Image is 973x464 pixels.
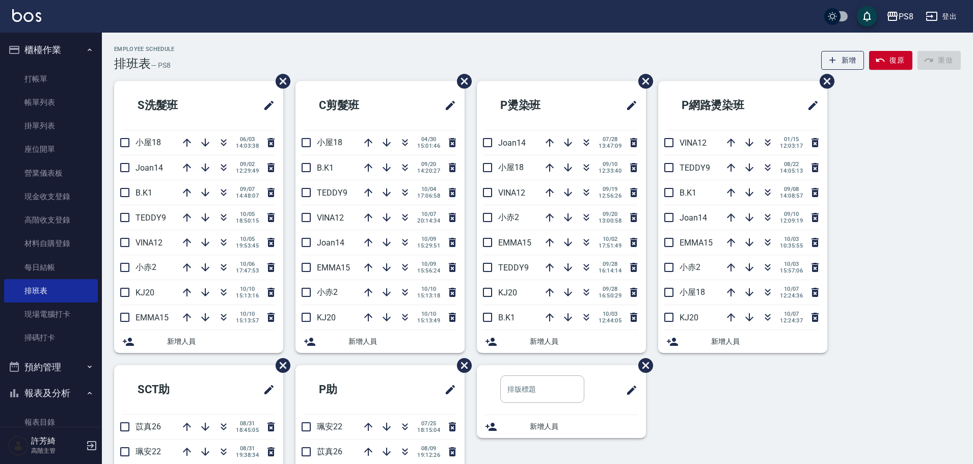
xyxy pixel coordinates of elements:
span: 13:00:58 [599,217,621,224]
h2: C剪髮班 [304,87,407,124]
span: 09/28 [599,261,621,267]
div: 新增人員 [477,415,646,438]
span: 修改班表的標題 [619,93,638,118]
span: 09/19 [599,186,621,193]
span: 08/31 [236,445,259,452]
span: 15:13:18 [417,292,440,299]
span: 刪除班表 [449,66,473,96]
span: 16:14:14 [599,267,621,274]
span: 新增人員 [530,336,638,347]
div: 新增人員 [295,330,465,353]
span: 19:12:26 [417,452,440,458]
span: 01/15 [780,136,803,143]
span: 小赤2 [317,287,338,297]
span: Joan14 [317,238,344,248]
span: 12:09:19 [780,217,803,224]
span: 07/28 [599,136,621,143]
span: 14:08:57 [780,193,803,199]
span: 09/10 [599,161,621,168]
span: 15:13:57 [236,317,259,324]
span: TEDDY9 [136,213,166,223]
span: 14:05:13 [780,168,803,174]
span: 12:03:17 [780,143,803,149]
span: 珮安22 [317,422,342,431]
span: EMMA15 [136,313,169,322]
span: 新增人員 [348,336,456,347]
span: 小赤2 [136,262,156,272]
span: 修改班表的標題 [257,93,275,118]
span: Joan14 [136,163,163,173]
span: 10/10 [417,311,440,317]
span: 刪除班表 [268,66,292,96]
span: 修改班表的標題 [438,93,456,118]
span: EMMA15 [498,238,531,248]
span: 12:24:37 [780,317,803,324]
span: 修改班表的標題 [257,377,275,402]
span: 09/08 [780,186,803,193]
h3: 排班表 [114,57,151,71]
span: 18:45:05 [236,427,259,433]
span: 09/07 [236,186,259,193]
button: 新增 [821,51,864,70]
h2: SCT助 [122,371,221,408]
span: 12:29:49 [236,168,259,174]
span: EMMA15 [680,238,713,248]
span: 08/31 [236,420,259,427]
span: 10/06 [236,261,259,267]
span: 09/20 [417,161,440,168]
span: 刪除班表 [268,350,292,380]
span: 06/03 [236,136,259,143]
span: 新增人員 [167,336,275,347]
span: KJ20 [680,313,698,322]
span: 12:44:05 [599,317,621,324]
a: 打帳單 [4,67,98,91]
span: TEDDY9 [317,188,347,198]
a: 現金收支登錄 [4,185,98,208]
span: 10/04 [417,186,440,193]
span: 小屋18 [136,138,161,147]
button: 報表及分析 [4,380,98,406]
span: 新增人員 [530,421,638,432]
span: 08/09 [417,445,440,452]
input: 排版標題 [500,375,584,403]
span: TEDDY9 [498,263,529,272]
span: 08/22 [780,161,803,168]
img: Person [8,435,29,456]
span: 15:01:46 [417,143,440,149]
span: 小屋18 [498,162,524,172]
h2: P燙染班 [485,87,588,124]
span: 15:13:49 [417,317,440,324]
a: 報表目錄 [4,411,98,434]
span: 17:06:58 [417,193,440,199]
span: 15:13:16 [236,292,259,299]
button: save [857,6,877,26]
span: 10/10 [236,286,259,292]
span: 10/02 [599,236,621,242]
span: 14:20:27 [417,168,440,174]
span: 10/05 [236,211,259,217]
span: 修改班表的標題 [438,377,456,402]
span: 09/28 [599,286,621,292]
h2: S洗髮班 [122,87,225,124]
a: 座位開單 [4,138,98,161]
span: 15:56:24 [417,267,440,274]
a: 材料自購登錄 [4,232,98,255]
p: 高階主管 [31,446,83,455]
span: 09/02 [236,161,259,168]
button: 登出 [922,7,961,26]
span: 14:03:38 [236,143,259,149]
span: 17:47:53 [236,267,259,274]
span: B.K1 [498,313,515,322]
span: 20:14:34 [417,217,440,224]
a: 營業儀表板 [4,161,98,185]
span: EMMA15 [317,263,350,272]
span: 12:24:36 [780,292,803,299]
span: 修改班表的標題 [801,93,819,118]
a: 排班表 [4,279,98,303]
span: 苡真26 [317,447,342,456]
span: 18:50:15 [236,217,259,224]
a: 高階收支登錄 [4,208,98,232]
span: 刪除班表 [449,350,473,380]
span: 17:51:49 [599,242,621,249]
img: Logo [12,9,41,22]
